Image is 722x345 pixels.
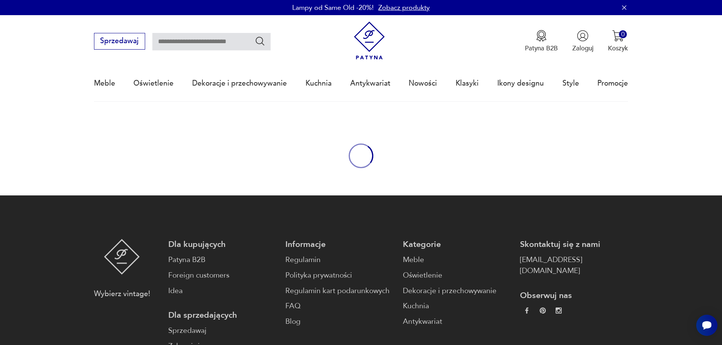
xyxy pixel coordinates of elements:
[403,316,511,327] a: Antykwariat
[403,301,511,312] a: Kuchnia
[456,66,479,101] a: Klasyki
[378,3,430,12] a: Zobacz produkty
[525,44,558,53] p: Patyna B2B
[696,315,717,336] iframe: Smartsupp widget button
[520,290,628,301] p: Obserwuj nas
[94,39,145,45] a: Sprzedawaj
[285,286,393,297] a: Regulamin kart podarunkowych
[403,270,511,281] a: Oświetlenie
[409,66,437,101] a: Nowości
[168,270,276,281] a: Foreign customers
[104,239,140,275] img: Patyna - sklep z meblami i dekoracjami vintage
[168,310,276,321] p: Dla sprzedających
[597,66,628,101] a: Promocje
[497,66,544,101] a: Ikony designu
[350,66,390,101] a: Antykwariat
[562,66,579,101] a: Style
[525,30,558,53] button: Patyna B2B
[285,301,393,312] a: FAQ
[94,289,150,300] p: Wybierz vintage!
[285,270,393,281] a: Polityka prywatności
[403,239,511,250] p: Kategorie
[168,254,276,265] a: Patyna B2B
[540,308,546,314] img: 37d27d81a828e637adc9f9cb2e3d3a8a.webp
[168,325,276,336] a: Sprzedawaj
[612,30,624,42] img: Ikona koszyka
[305,66,332,101] a: Kuchnia
[403,254,511,265] a: Meble
[133,66,174,101] a: Oświetlenie
[619,30,627,38] div: 0
[292,3,374,12] p: Lampy od Same Old -20%!
[285,239,393,250] p: Informacje
[520,254,628,276] a: [EMAIL_ADDRESS][DOMAIN_NAME]
[94,66,115,101] a: Meble
[403,286,511,297] a: Dekoracje i przechowywanie
[525,30,558,53] a: Ikona medaluPatyna B2B
[285,254,393,265] a: Regulamin
[572,30,594,53] button: Zaloguj
[536,30,547,42] img: Ikona medalu
[168,239,276,250] p: Dla kupujących
[556,308,562,314] img: c2fd9cf7f39615d9d6839a72ae8e59e5.webp
[285,316,393,327] a: Blog
[577,30,589,42] img: Ikonka użytkownika
[168,286,276,297] a: Idea
[608,30,628,53] button: 0Koszyk
[524,308,530,314] img: da9060093f698e4c3cedc1453eec5031.webp
[608,44,628,53] p: Koszyk
[350,22,388,60] img: Patyna - sklep z meblami i dekoracjami vintage
[94,33,145,50] button: Sprzedawaj
[520,239,628,250] p: Skontaktuj się z nami
[572,44,594,53] p: Zaloguj
[255,36,266,47] button: Szukaj
[192,66,287,101] a: Dekoracje i przechowywanie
